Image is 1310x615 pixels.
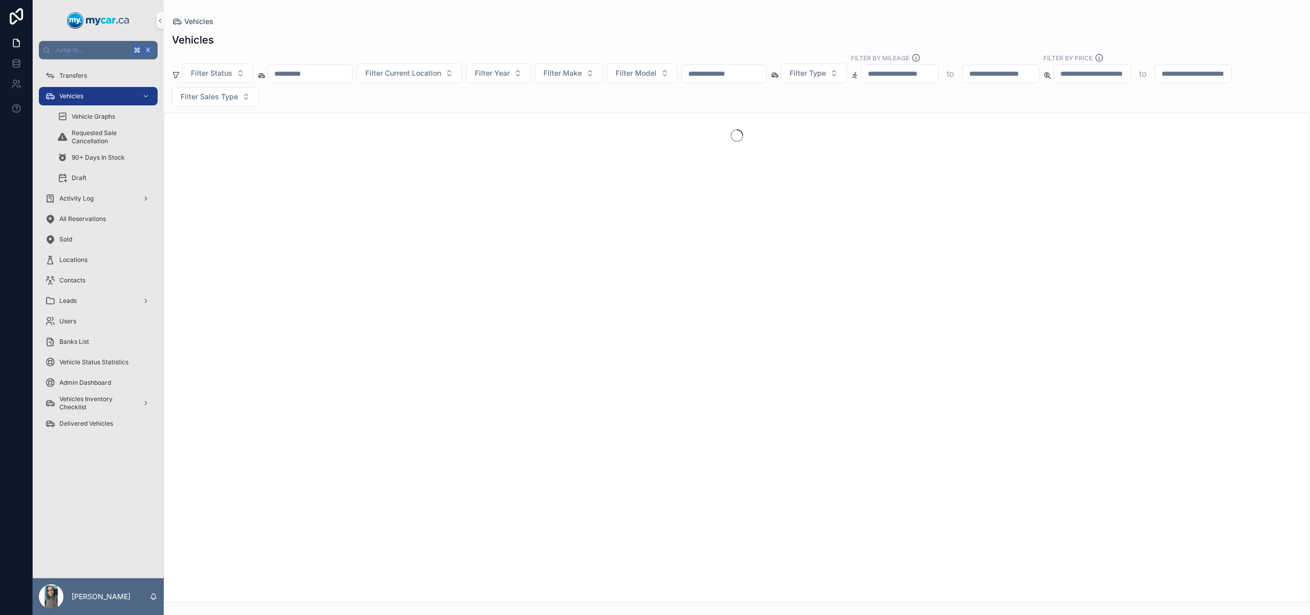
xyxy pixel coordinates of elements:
a: Delivered Vehicles [39,414,158,433]
div: scrollable content [33,59,164,446]
span: Vehicles [59,92,83,100]
span: Filter Type [790,68,826,78]
a: Vehicles [39,87,158,105]
span: Draft [72,174,86,182]
span: Filter Current Location [365,68,441,78]
p: to [947,68,954,80]
span: Filter Sales Type [181,92,238,102]
a: 90+ Days In Stock [51,148,158,167]
span: Admin Dashboard [59,379,111,387]
a: Activity Log [39,189,158,208]
span: Vehicle Graphs [72,113,115,121]
button: Select Button [182,63,253,83]
button: Select Button [535,63,603,83]
span: Filter Make [543,68,582,78]
p: to [1139,68,1147,80]
a: Contacts [39,271,158,290]
a: Locations [39,251,158,269]
a: Draft [51,169,158,187]
label: Filter By Mileage [851,53,909,62]
span: Requested Sale Cancellation [72,129,147,145]
a: Leads [39,292,158,310]
span: Contacts [59,276,85,284]
span: Vehicles Inventory Checklist [59,395,134,411]
a: Banks List [39,333,158,351]
span: Filter Status [191,68,232,78]
a: Vehicle Status Statistics [39,353,158,371]
p: [PERSON_NAME] [72,591,130,602]
img: App logo [67,12,129,29]
span: Sold [59,235,72,244]
span: Banks List [59,338,89,346]
button: Select Button [357,63,462,83]
span: 90+ Days In Stock [72,153,125,162]
label: FILTER BY PRICE [1043,53,1093,62]
button: Jump to...K [39,41,158,59]
span: All Reservations [59,215,106,223]
span: Delivered Vehicles [59,420,113,428]
span: K [144,46,152,54]
a: Sold [39,230,158,249]
a: All Reservations [39,210,158,228]
span: Transfers [59,72,87,80]
span: Jump to... [55,46,128,54]
button: Select Button [607,63,678,83]
span: Activity Log [59,194,94,203]
a: Vehicle Graphs [51,107,158,126]
a: Admin Dashboard [39,374,158,392]
button: Select Button [466,63,531,83]
button: Select Button [781,63,847,83]
span: Vehicle Status Statistics [59,358,128,366]
a: Requested Sale Cancellation [51,128,158,146]
span: Leads [59,297,77,305]
h1: Vehicles [172,33,214,47]
span: Users [59,317,76,325]
a: Users [39,312,158,331]
span: Filter Model [616,68,657,78]
span: Vehicles [184,16,213,27]
span: Locations [59,256,88,264]
a: Vehicles Inventory Checklist [39,394,158,412]
span: Filter Year [475,68,510,78]
a: Vehicles [172,16,213,27]
a: Transfers [39,67,158,85]
button: Select Button [172,87,259,106]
